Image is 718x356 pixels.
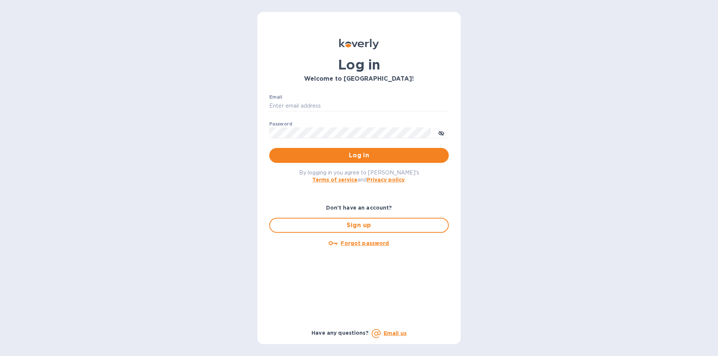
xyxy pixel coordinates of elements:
[299,170,419,183] span: By logging in you agree to [PERSON_NAME]'s and .
[269,75,449,83] h3: Welcome to [GEOGRAPHIC_DATA]!
[276,221,442,230] span: Sign up
[367,177,405,183] a: Privacy policy
[269,57,449,72] h1: Log in
[341,240,389,246] u: Forgot password
[312,177,358,183] a: Terms of service
[339,39,379,49] img: Koverly
[269,218,449,233] button: Sign up
[269,148,449,163] button: Log in
[269,100,449,112] input: Enter email address
[275,151,443,160] span: Log in
[326,205,392,211] b: Don't have an account?
[269,95,282,99] label: Email
[269,122,292,126] label: Password
[384,330,406,336] a: Email us
[434,125,449,140] button: toggle password visibility
[312,330,369,336] b: Have any questions?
